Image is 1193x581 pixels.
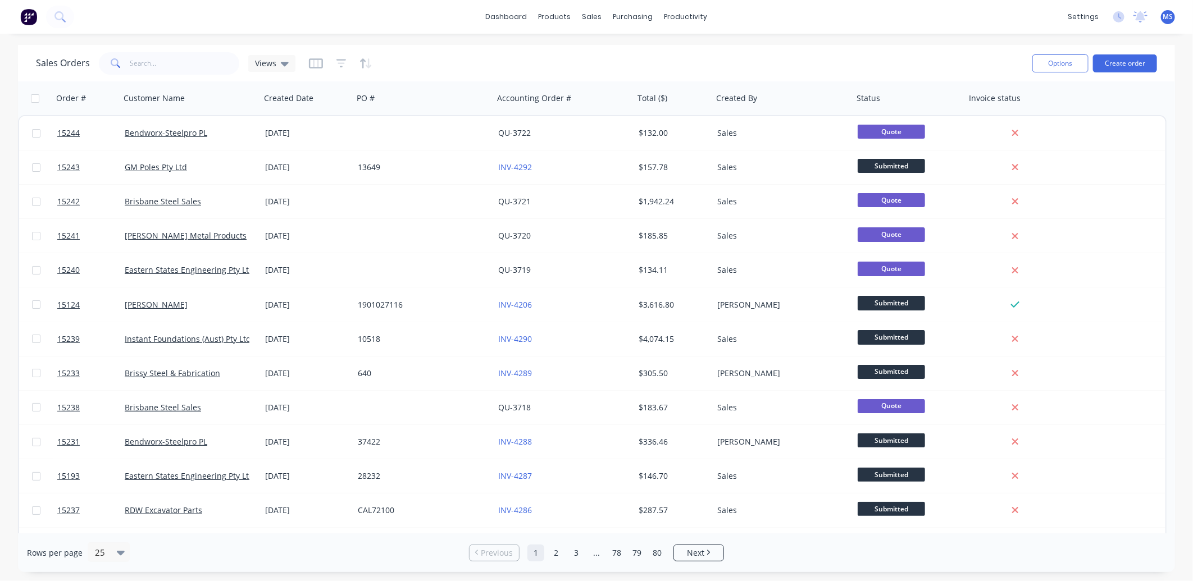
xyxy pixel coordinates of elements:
a: [PERSON_NAME] Metal Products [125,230,247,241]
div: Invoice status [969,93,1021,104]
span: 15231 [57,436,80,447]
span: Quote [858,399,925,413]
span: Submitted [858,296,925,310]
div: PO # [357,93,375,104]
span: Quote [858,227,925,241]
a: QU-3719 [498,264,531,275]
div: Created By [716,93,757,104]
div: [DATE] [265,127,349,139]
div: [DATE] [265,368,349,379]
a: QU-3722 [498,127,531,138]
a: INV-4286 [498,505,532,515]
span: Quote [858,193,925,207]
div: Accounting Order # [497,93,571,104]
span: Rows per page [27,547,83,559]
span: 15233 [57,368,80,379]
ul: Pagination [465,545,728,561]
a: 15233 [57,356,125,390]
a: 15240 [57,253,125,287]
span: Quote [858,125,925,139]
div: [DATE] [265,264,349,276]
div: [DATE] [265,402,349,413]
a: 15239 [57,322,125,356]
span: Submitted [858,330,925,344]
a: Eastern States Engineering Pty Ltd [125,264,254,275]
a: Brissy Steel & Fabrication [125,368,220,378]
div: CAL72100 [358,505,482,516]
div: [DATE] [265,470,349,482]
a: 15236 [57,528,125,561]
div: Sales [717,162,842,173]
a: INV-4288 [498,436,532,447]
div: $305.50 [639,368,705,379]
a: Brisbane Steel Sales [125,196,201,207]
a: 15124 [57,288,125,322]
div: $287.57 [639,505,705,516]
span: 15237 [57,505,80,516]
a: 15231 [57,425,125,459]
div: Sales [717,196,842,207]
div: [DATE] [265,436,349,447]
div: 28232 [358,470,482,482]
span: 15241 [57,230,80,241]
a: Page 78 [608,545,625,561]
a: 15238 [57,391,125,424]
button: Create order [1093,54,1157,72]
img: Factory [20,8,37,25]
div: purchasing [608,8,659,25]
div: Order # [56,93,86,104]
div: [PERSON_NAME] [717,368,842,379]
a: Jump forward [588,545,605,561]
a: QU-3721 [498,196,531,207]
div: [DATE] [265,333,349,345]
a: Instant Foundations (Aust) Pty Ltd [125,333,251,344]
div: [DATE] [265,505,349,516]
a: Next page [674,547,723,559]
span: 15124 [57,299,80,310]
div: 640 [358,368,482,379]
a: 15193 [57,459,125,493]
div: 1901027116 [358,299,482,310]
div: $336.46 [639,436,705,447]
span: Previous [481,547,513,559]
a: Page 80 [649,545,666,561]
div: $146.70 [639,470,705,482]
span: 15193 [57,470,80,482]
div: $3,616.80 [639,299,705,310]
div: settings [1062,8,1104,25]
span: Submitted [858,433,925,447]
div: [DATE] [265,196,349,207]
div: $183.67 [639,402,705,413]
a: Page 79 [629,545,645,561]
a: QU-3718 [498,402,531,413]
a: 15241 [57,219,125,253]
h1: Sales Orders [36,58,90,68]
a: INV-4287 [498,470,532,481]
div: [PERSON_NAME] [717,436,842,447]
div: Sales [717,470,842,482]
a: 15243 [57,150,125,184]
span: 15239 [57,333,80,345]
div: Sales [717,402,842,413]
a: Page 2 [548,545,564,561]
span: Next [687,547,704,559]
div: $132.00 [639,127,705,139]
a: RDW Excavator Parts [125,505,202,515]
div: Sales [717,264,842,276]
a: Page 1 is your current page [527,545,544,561]
a: dashboard [480,8,533,25]
div: Sales [717,333,842,345]
div: [DATE] [265,162,349,173]
a: Brisbane Steel Sales [125,402,201,413]
input: Search... [130,52,240,75]
a: Eastern States Engineering Pty Ltd [125,470,254,481]
a: INV-4292 [498,162,532,172]
div: Customer Name [124,93,185,104]
span: Submitted [858,502,925,516]
span: Submitted [858,159,925,173]
a: INV-4206 [498,299,532,310]
div: $4,074.15 [639,333,705,345]
div: Sales [717,127,842,139]
div: $1,942.24 [639,196,705,207]
a: 15242 [57,185,125,218]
